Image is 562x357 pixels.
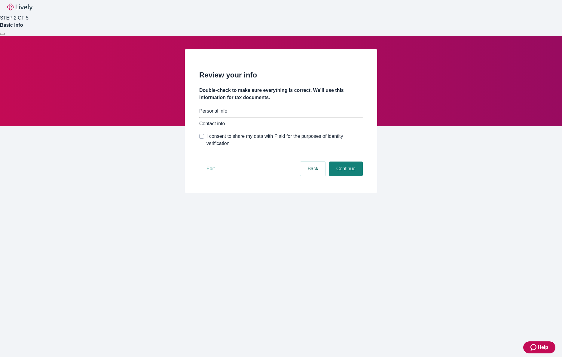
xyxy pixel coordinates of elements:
[7,4,32,11] img: Lively
[199,162,222,176] button: Edit
[538,344,548,351] span: Help
[199,120,363,127] div: Contact info
[530,344,538,351] svg: Zendesk support icon
[199,87,363,101] h4: Double-check to make sure everything is correct. We’ll use this information for tax documents.
[199,70,363,80] h2: Review your info
[206,133,363,147] span: I consent to share my data with Plaid for the purposes of identity verification
[300,162,325,176] button: Back
[199,107,363,115] div: Personal info
[523,341,555,353] button: Zendesk support iconHelp
[329,162,363,176] button: Continue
